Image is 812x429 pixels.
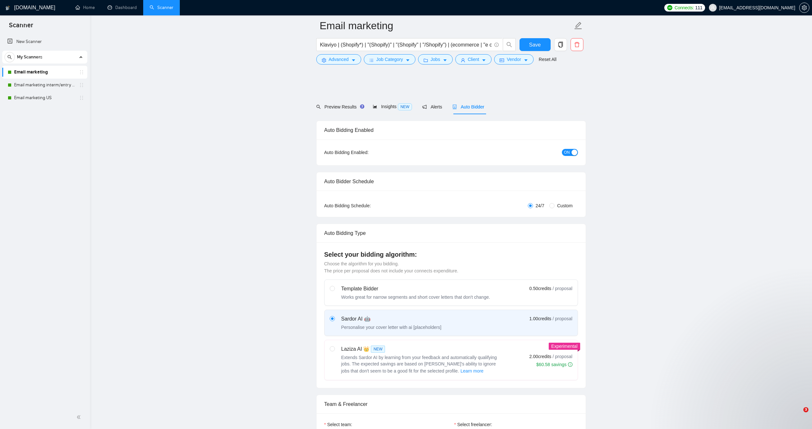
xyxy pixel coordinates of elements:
[422,105,427,109] span: notification
[341,285,490,293] div: Template Bidder
[500,58,504,63] span: idcard
[667,5,672,10] img: upwork-logo.png
[520,38,551,51] button: Save
[431,56,440,63] span: Jobs
[406,58,410,63] span: caret-down
[524,58,528,63] span: caret-down
[79,82,84,88] span: holder
[675,4,694,11] span: Connects:
[76,414,83,420] span: double-left
[799,3,809,13] button: setting
[423,58,428,63] span: folder
[482,58,486,63] span: caret-down
[799,5,809,10] a: setting
[554,202,575,209] span: Custom
[14,66,75,79] a: Email marketing
[373,104,377,109] span: area-chart
[14,79,75,91] a: Email marketing interm/entry level
[529,353,551,360] span: 2.00 credits
[553,353,572,360] span: / proposal
[341,355,497,373] span: Extends Sardor AI by learning from your feedback and automatically qualifying jobs. The expected ...
[2,51,87,104] li: My Scanners
[322,58,326,63] span: setting
[460,367,484,375] button: Laziza AI NEWExtends Sardor AI by learning from your feedback and automatically qualifying jobs. ...
[324,395,578,413] div: Team & Freelancer
[536,361,572,368] div: $60.58 savings
[324,250,578,259] h4: Select your bidding algorithm:
[695,4,702,11] span: 111
[324,149,409,156] div: Auto Bidding Enabled:
[418,54,453,64] button: folderJobscaret-down
[443,58,447,63] span: caret-down
[554,42,567,47] span: copy
[329,56,349,63] span: Advanced
[803,407,808,412] span: 3
[5,55,14,59] span: search
[2,35,87,48] li: New Scanner
[564,149,570,156] span: ON
[460,367,484,374] span: Learn more
[507,56,521,63] span: Vendor
[503,42,515,47] span: search
[359,104,365,109] div: Tooltip anchor
[324,121,578,139] div: Auto Bidding Enabled
[503,38,516,51] button: search
[4,52,15,62] button: search
[554,38,567,51] button: copy
[320,41,492,49] input: Search Freelance Jobs...
[17,51,42,64] span: My Scanners
[461,58,465,63] span: user
[14,91,75,104] a: Email marketing US
[324,261,458,273] span: Choose the algorithm for you bidding. The price per proposal does not include your connects expen...
[316,104,362,109] span: Preview Results
[539,56,556,63] a: Reset All
[324,224,578,242] div: Auto Bidding Type
[553,285,572,292] span: / proposal
[373,104,412,109] span: Insights
[5,3,10,13] img: logo
[324,421,352,428] label: Select team:
[711,5,715,10] span: user
[468,56,479,63] span: Client
[533,202,547,209] span: 24/7
[568,362,572,367] span: info-circle
[75,5,95,10] a: homeHome
[324,202,409,209] div: Auto Bidding Schedule:
[790,407,806,423] iframe: Intercom live chat
[316,105,321,109] span: search
[454,421,492,428] label: Select freelancer:
[351,58,356,63] span: caret-down
[341,324,441,330] div: Personalise your cover letter with ai [placeholders]
[455,54,492,64] button: userClientcaret-down
[376,56,403,63] span: Job Category
[452,104,484,109] span: Auto Bidder
[551,344,578,349] span: Experimental
[79,70,84,75] span: holder
[529,41,541,49] span: Save
[341,294,490,300] div: Works great for narrow segments and short cover letters that don't change.
[79,95,84,100] span: holder
[150,5,173,10] a: searchScanner
[371,346,385,353] span: NEW
[571,38,583,51] button: delete
[316,54,361,64] button: settingAdvancedcaret-down
[363,345,370,353] span: 👑
[574,21,582,30] span: edit
[341,315,441,323] div: Sardor AI 🤖
[7,35,82,48] a: New Scanner
[341,345,502,353] div: Laziza AI
[422,104,442,109] span: Alerts
[494,54,533,64] button: idcardVendorcaret-down
[324,172,578,191] div: Auto Bidder Schedule
[494,43,499,47] span: info-circle
[529,285,551,292] span: 0.50 credits
[320,18,573,34] input: Scanner name...
[529,315,551,322] span: 1.00 credits
[553,315,572,322] span: / proposal
[369,58,374,63] span: bars
[452,105,457,109] span: robot
[108,5,137,10] a: dashboardDashboard
[4,21,38,34] span: Scanner
[364,54,415,64] button: barsJob Categorycaret-down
